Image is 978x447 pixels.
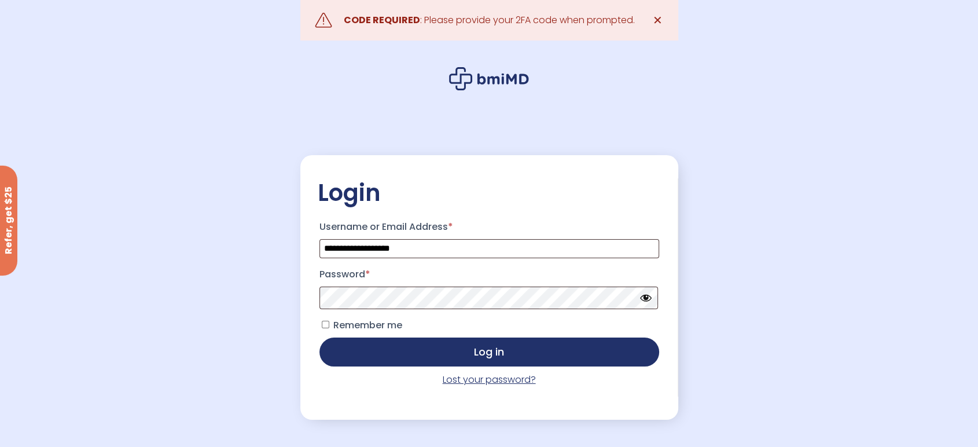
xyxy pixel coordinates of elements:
[344,13,420,27] strong: CODE REQUIRED
[646,9,670,32] a: ✕
[322,321,329,328] input: Remember me
[333,318,402,332] span: Remember me
[319,218,659,236] label: Username or Email Address
[443,373,536,386] a: Lost your password?
[653,12,663,28] span: ✕
[319,265,659,284] label: Password
[318,178,661,207] h2: Login
[639,291,652,304] button: Hide password
[319,338,659,367] button: Log in
[344,12,635,28] div: : Please provide your 2FA code when prompted.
